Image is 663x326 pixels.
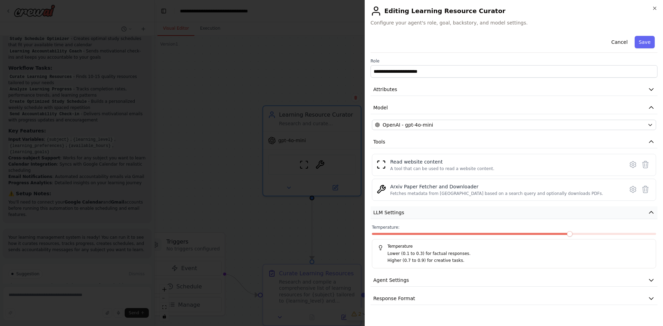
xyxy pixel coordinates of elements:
[373,138,385,145] span: Tools
[635,36,655,48] button: Save
[627,183,639,196] button: Configure tool
[371,274,657,287] button: Agent Settings
[373,209,404,216] span: LLM Settings
[378,244,650,249] h5: Temperature
[376,160,386,169] img: ScrapeWebsiteTool
[372,120,656,130] button: OpenAI - gpt-4o-mini
[607,36,632,48] button: Cancel
[390,166,494,171] div: A tool that can be used to read a website content.
[383,121,433,128] span: OpenAI - gpt-4o-mini
[387,257,650,264] p: Higher (0.7 to 0.9) for creative tasks.
[390,158,494,165] div: Read website content
[639,158,652,171] button: Delete tool
[390,191,603,196] div: Fetches metadata from [GEOGRAPHIC_DATA] based on a search query and optionally downloads PDFs.
[390,183,603,190] div: Arxiv Paper Fetcher and Downloader
[373,277,409,284] span: Agent Settings
[371,83,657,96] button: Attributes
[376,185,386,194] img: ArxivPaperTool
[371,58,657,64] label: Role
[371,136,657,148] button: Tools
[371,6,657,17] h2: Editing Learning Resource Curator
[372,225,400,230] span: Temperature:
[387,250,650,257] p: Lower (0.1 to 0.3) for factual responses.
[373,295,415,302] span: Response Format
[371,292,657,305] button: Response Format
[371,19,657,26] span: Configure your agent's role, goal, backstory, and model settings.
[373,86,397,93] span: Attributes
[371,101,657,114] button: Model
[371,206,657,219] button: LLM Settings
[627,158,639,171] button: Configure tool
[639,183,652,196] button: Delete tool
[373,104,388,111] span: Model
